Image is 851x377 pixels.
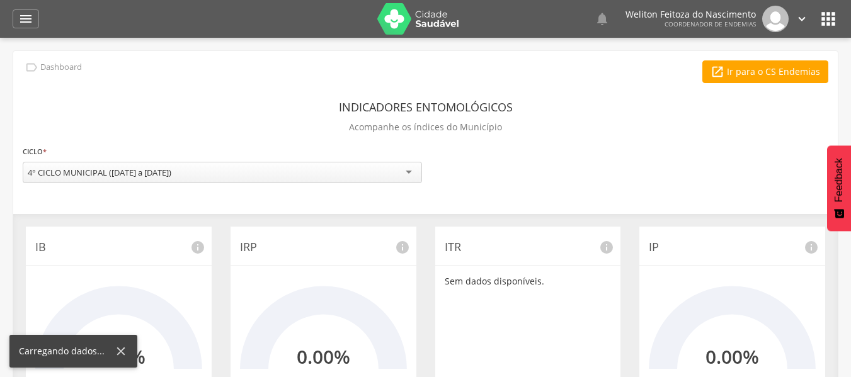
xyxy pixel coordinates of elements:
i: info [395,240,410,255]
span: Coordenador de Endemias [665,20,756,28]
span: Feedback [833,158,845,202]
i:  [795,12,809,26]
i:  [595,11,610,26]
a:  [595,6,610,32]
i: info [190,240,205,255]
p: ITR [445,239,612,256]
p: IB [35,239,202,256]
label: Ciclo [23,145,47,159]
p: Weliton Feitoza do Nascimento [625,10,756,19]
div: Carregando dados... [19,345,114,357]
p: Dashboard [40,62,82,72]
p: IRP [240,239,407,256]
i:  [25,60,38,74]
header: Indicadores Entomológicos [339,96,513,118]
i:  [711,65,724,79]
p: Acompanhe os índices do Município [349,118,502,136]
p: IP [649,239,816,256]
i:  [818,9,838,29]
div: 4° CICLO MUNICIPAL ([DATE] a [DATE]) [28,167,171,178]
h2: 0.00% [705,346,759,367]
p: Sem dados disponíveis. [445,275,612,288]
i: info [804,240,819,255]
a: Ir para o CS Endemias [702,60,828,83]
a:  [13,9,39,28]
i: info [599,240,614,255]
i:  [18,11,33,26]
button: Feedback - Mostrar pesquisa [827,145,851,231]
a:  [795,6,809,32]
h2: 0.00% [297,346,350,367]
